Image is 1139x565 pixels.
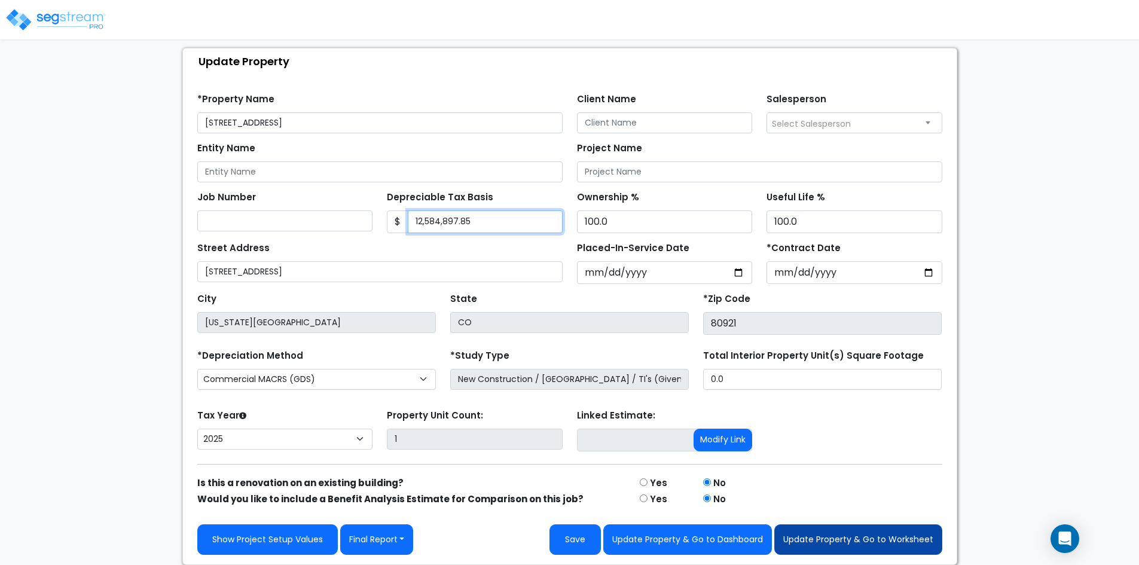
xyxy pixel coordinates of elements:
input: Street Address [197,261,563,282]
label: No [713,493,726,506]
input: Ownership [577,210,753,233]
button: Modify Link [694,429,752,451]
strong: Would you like to include a Benefit Analysis Estimate for Comparison on this job? [197,493,584,505]
input: Property Name [197,112,563,133]
input: Building Count [387,429,563,450]
strong: Is this a renovation on an existing building? [197,477,404,489]
div: Update Property [189,48,957,74]
label: *Depreciation Method [197,349,303,363]
button: Final Report [340,524,414,555]
a: Show Project Setup Values [197,524,338,555]
label: No [713,477,726,490]
label: *Zip Code [703,292,750,306]
span: $ [387,210,408,233]
label: *Study Type [450,349,509,363]
label: City [197,292,216,306]
label: Client Name [577,93,636,106]
label: Placed-In-Service Date [577,242,689,255]
input: Entity Name [197,161,563,182]
label: Tax Year [197,409,246,423]
input: Project Name [577,161,942,182]
label: *Property Name [197,93,274,106]
label: Useful Life % [767,191,825,204]
label: *Contract Date [767,242,841,255]
input: Client Name [577,112,753,133]
label: State [450,292,477,306]
input: Zip Code [703,312,942,335]
label: Job Number [197,191,256,204]
label: Street Address [197,242,270,255]
input: Depreciation [767,210,942,233]
label: Salesperson [767,93,826,106]
label: Project Name [577,142,642,155]
span: Select Salesperson [772,118,851,130]
label: Yes [650,477,667,490]
input: Purchase Date [767,261,942,284]
label: Ownership % [577,191,639,204]
button: Update Property & Go to Worksheet [774,524,942,555]
label: Yes [650,493,667,506]
button: Update Property & Go to Dashboard [603,524,772,555]
input: 0.00 [408,210,563,233]
input: total square foot [703,369,942,390]
div: Open Intercom Messenger [1051,524,1079,553]
label: Depreciable Tax Basis [387,191,493,204]
label: Total Interior Property Unit(s) Square Footage [703,349,924,363]
label: Property Unit Count: [387,409,483,423]
button: Save [549,524,601,555]
img: logo_pro_r.png [5,8,106,32]
label: Entity Name [197,142,255,155]
label: Linked Estimate: [577,409,655,423]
